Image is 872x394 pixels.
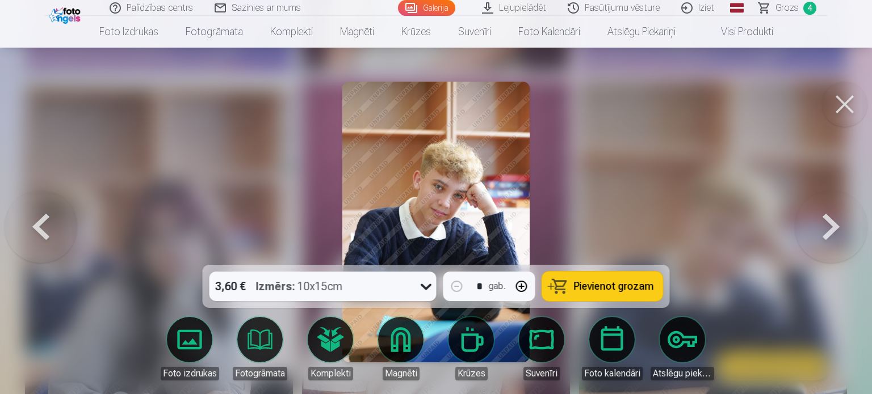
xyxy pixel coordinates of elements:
a: Atslēgu piekariņi [651,317,714,380]
div: Suvenīri [523,367,560,380]
a: Magnēti [369,317,433,380]
a: Foto izdrukas [158,317,221,380]
a: Komplekti [257,16,326,48]
a: Suvenīri [445,16,505,48]
a: Suvenīri [510,317,573,380]
div: 10x15cm [256,272,343,301]
div: Komplekti [308,367,353,380]
a: Krūzes [439,317,503,380]
div: gab. [489,279,506,293]
img: /fa1 [49,5,83,24]
span: Pievienot grozam [574,281,654,291]
a: Visi produkti [689,16,787,48]
a: Fotogrāmata [228,317,292,380]
a: Foto kalendāri [580,317,644,380]
a: Komplekti [299,317,362,380]
a: Krūzes [388,16,445,48]
strong: Izmērs : [256,278,295,294]
a: Atslēgu piekariņi [594,16,689,48]
div: Foto kalendāri [582,367,643,380]
a: Fotogrāmata [172,16,257,48]
a: Foto kalendāri [505,16,594,48]
div: Atslēgu piekariņi [651,367,714,380]
button: Pievienot grozam [542,272,663,301]
span: Grozs [775,1,799,15]
a: Foto izdrukas [86,16,172,48]
div: Foto izdrukas [161,367,219,380]
span: 4 [803,2,816,15]
div: Krūzes [455,367,488,380]
div: 3,60 € [209,272,251,301]
a: Magnēti [326,16,388,48]
div: Fotogrāmata [233,367,287,380]
div: Magnēti [383,367,420,380]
